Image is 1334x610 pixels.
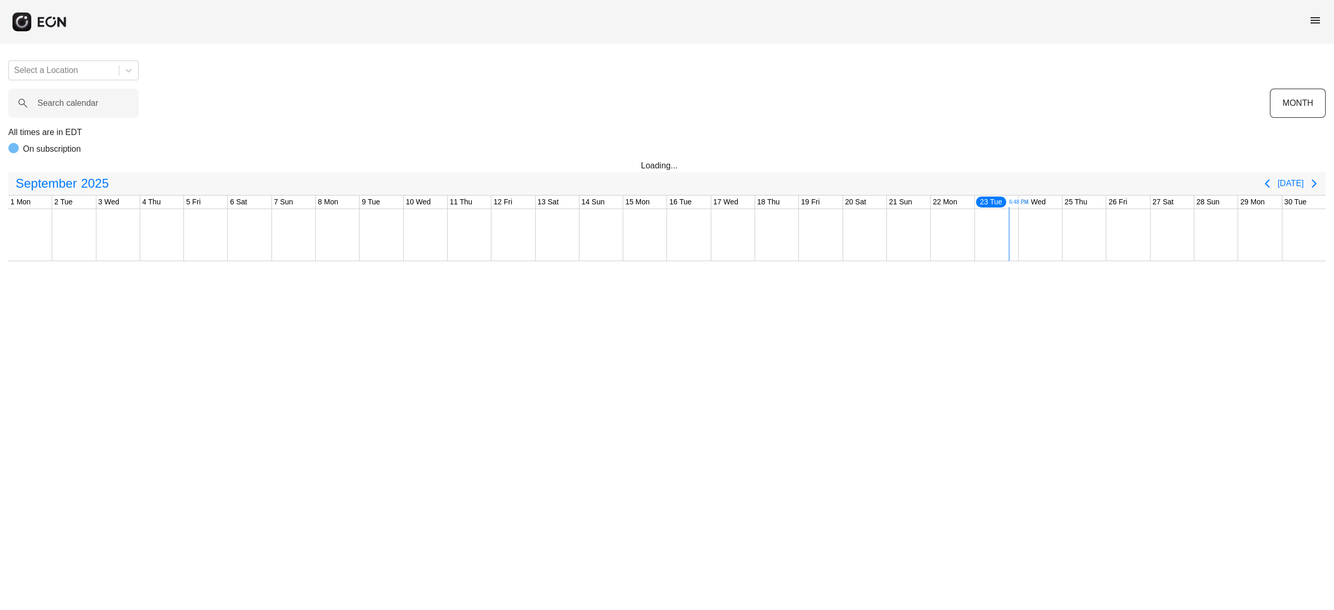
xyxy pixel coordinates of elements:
p: On subscription [23,143,81,155]
div: 29 Mon [1238,196,1267,209]
button: September2025 [9,173,115,194]
div: 19 Fri [799,196,822,209]
div: 27 Sat [1151,196,1176,209]
div: 6 Sat [228,196,249,209]
div: 12 Fri [491,196,514,209]
div: 22 Mon [931,196,959,209]
button: Previous page [1257,173,1278,194]
div: 15 Mon [623,196,652,209]
button: [DATE] [1278,174,1304,193]
div: 21 Sun [887,196,914,209]
div: 1 Mon [8,196,33,209]
div: 14 Sun [579,196,607,209]
div: 24 Wed [1019,196,1048,209]
span: 2025 [79,173,110,194]
div: 23 Tue [975,196,1008,209]
span: September [14,173,79,194]
div: 4 Thu [140,196,163,209]
button: MONTH [1270,89,1326,118]
div: 18 Thu [755,196,782,209]
div: 25 Thu [1063,196,1089,209]
span: menu [1309,14,1321,27]
div: 10 Wed [404,196,433,209]
div: 8 Mon [316,196,340,209]
div: 17 Wed [711,196,740,209]
div: 26 Fri [1106,196,1129,209]
button: Next page [1304,173,1325,194]
div: 3 Wed [96,196,121,209]
label: Search calendar [38,97,98,109]
div: Loading... [641,160,693,172]
div: 5 Fri [184,196,203,209]
div: 13 Sat [536,196,561,209]
div: 7 Sun [272,196,295,209]
p: All times are in EDT [8,126,1326,139]
div: 30 Tue [1282,196,1309,209]
div: 9 Tue [360,196,382,209]
div: 28 Sun [1194,196,1221,209]
div: 2 Tue [52,196,75,209]
div: 16 Tue [667,196,694,209]
div: 11 Thu [448,196,474,209]
div: 20 Sat [843,196,868,209]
